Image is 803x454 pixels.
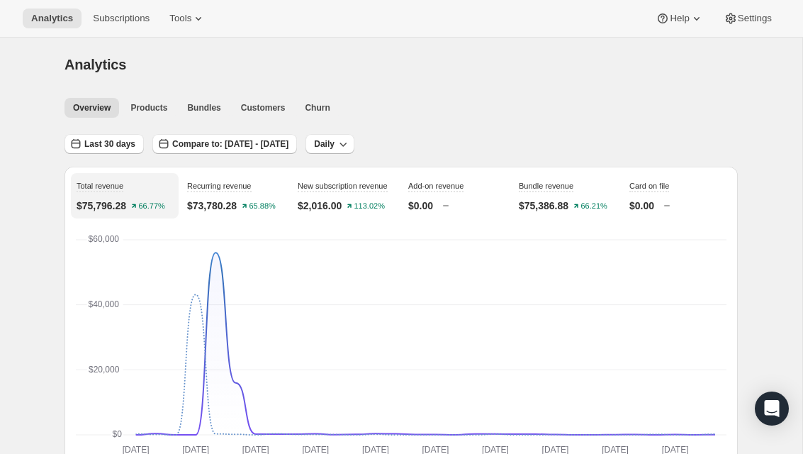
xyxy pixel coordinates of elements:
p: $0.00 [408,199,433,213]
span: Analytics [64,57,126,72]
p: $2,016.00 [298,199,342,213]
text: $20,000 [89,365,120,375]
span: Add-on revenue [408,182,464,190]
span: Analytics [31,13,73,24]
button: Daily [305,134,354,154]
span: Subscriptions [93,13,150,24]
span: Tools [169,13,191,24]
text: 65.88% [249,202,276,211]
text: $40,000 [89,299,120,309]
span: New subscription revenue [298,182,388,190]
text: $0 [112,429,122,439]
button: Last 30 days [64,134,144,154]
span: Daily [314,138,335,150]
button: Settings [715,9,780,28]
span: Bundle revenue [519,182,573,190]
span: Recurring revenue [187,182,252,190]
span: Help [670,13,689,24]
span: Customers [241,102,286,113]
span: Overview [73,102,111,113]
button: Compare to: [DATE] - [DATE] [152,134,297,154]
p: $0.00 [629,199,654,213]
button: Tools [161,9,214,28]
text: $60,000 [89,234,120,244]
text: 113.02% [354,202,386,211]
span: Products [130,102,167,113]
p: $75,796.28 [77,199,126,213]
p: $75,386.88 [519,199,568,213]
p: $73,780.28 [187,199,237,213]
span: Total revenue [77,182,123,190]
span: Card on file [629,182,669,190]
span: Bundles [187,102,220,113]
span: Compare to: [DATE] - [DATE] [172,138,288,150]
span: Last 30 days [84,138,135,150]
span: Churn [305,102,330,113]
button: Help [647,9,712,28]
button: Analytics [23,9,82,28]
button: Subscriptions [84,9,158,28]
span: Settings [738,13,772,24]
text: 66.77% [139,202,166,211]
text: 66.21% [581,202,608,211]
div: Open Intercom Messenger [755,392,789,426]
